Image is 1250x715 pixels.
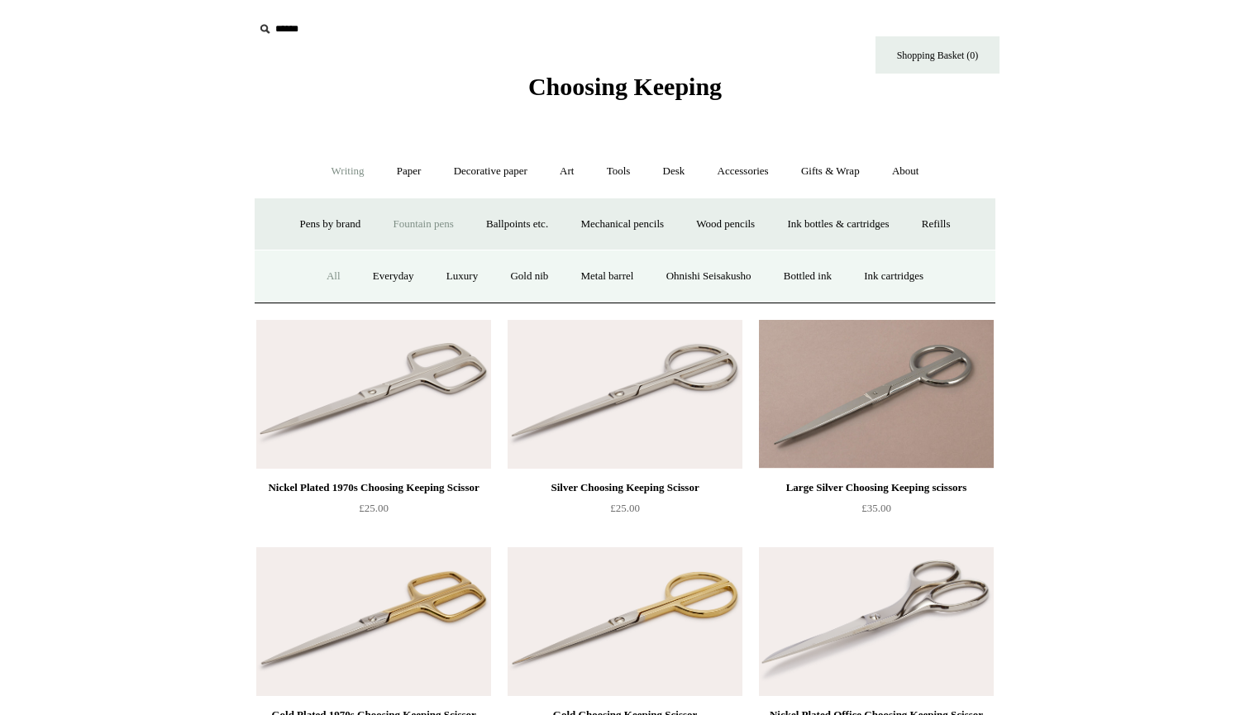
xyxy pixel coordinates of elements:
[512,478,738,498] div: Silver Choosing Keeping Scissor
[508,547,742,696] img: Gold Choosing Keeping Scissor
[786,150,875,193] a: Gifts & Wrap
[439,150,542,193] a: Decorative paper
[528,86,722,98] a: Choosing Keeping
[907,203,966,246] a: Refills
[358,255,429,298] a: Everyday
[508,320,742,469] img: Silver Choosing Keeping Scissor
[378,203,468,246] a: Fountain pens
[566,255,649,298] a: Metal barrel
[849,255,938,298] a: Ink cartridges
[861,502,891,514] span: £35.00
[759,320,994,469] img: Large Silver Choosing Keeping scissors
[610,502,640,514] span: £25.00
[875,36,1000,74] a: Shopping Basket (0)
[759,478,994,546] a: Large Silver Choosing Keeping scissors £35.00
[681,203,770,246] a: Wood pencils
[285,203,376,246] a: Pens by brand
[495,255,563,298] a: Gold nib
[359,502,389,514] span: £25.00
[772,203,904,246] a: Ink bottles & cartridges
[471,203,563,246] a: Ballpoints etc.
[769,255,847,298] a: Bottled ink
[312,255,355,298] a: All
[508,478,742,546] a: Silver Choosing Keeping Scissor £25.00
[317,150,379,193] a: Writing
[256,547,491,696] img: Gold Plated 1970s Choosing Keeping Scissor
[759,547,994,696] a: Nickel Plated Office Choosing Keeping Scissor Nickel Plated Office Choosing Keeping Scissor
[256,547,491,696] a: Gold Plated 1970s Choosing Keeping Scissor Gold Plated 1970s Choosing Keeping Scissor
[432,255,493,298] a: Luxury
[528,73,722,100] span: Choosing Keeping
[651,255,766,298] a: Ohnishi Seisakusho
[759,547,994,696] img: Nickel Plated Office Choosing Keeping Scissor
[256,320,491,469] a: Nickel Plated 1970s Choosing Keeping Scissor Nickel Plated 1970s Choosing Keeping Scissor
[759,320,994,469] a: Large Silver Choosing Keeping scissors Large Silver Choosing Keeping scissors
[703,150,784,193] a: Accessories
[592,150,646,193] a: Tools
[256,478,491,546] a: Nickel Plated 1970s Choosing Keeping Scissor £25.00
[508,547,742,696] a: Gold Choosing Keeping Scissor Gold Choosing Keeping Scissor
[545,150,589,193] a: Art
[877,150,934,193] a: About
[382,150,437,193] a: Paper
[648,150,700,193] a: Desk
[256,320,491,469] img: Nickel Plated 1970s Choosing Keeping Scissor
[763,478,990,498] div: Large Silver Choosing Keeping scissors
[260,478,487,498] div: Nickel Plated 1970s Choosing Keeping Scissor
[508,320,742,469] a: Silver Choosing Keeping Scissor Silver Choosing Keeping Scissor
[565,203,679,246] a: Mechanical pencils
